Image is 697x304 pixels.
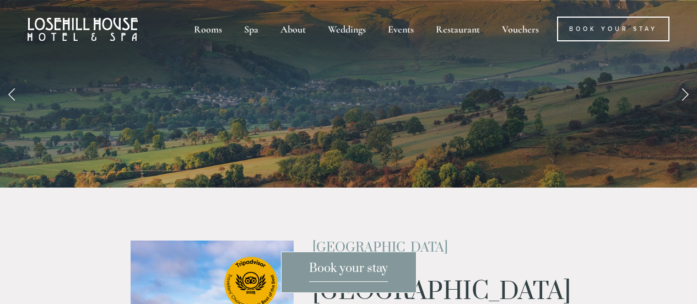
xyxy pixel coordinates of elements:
[318,17,376,41] div: Weddings
[312,241,566,255] h2: [GEOGRAPHIC_DATA]
[271,17,316,41] div: About
[281,252,417,293] a: Book your stay
[234,17,268,41] div: Spa
[28,18,138,41] img: Losehill House
[309,261,388,282] span: Book your stay
[492,17,549,41] a: Vouchers
[673,77,697,110] a: Next Slide
[184,17,232,41] div: Rooms
[557,17,669,41] a: Book Your Stay
[378,17,424,41] div: Events
[426,17,490,41] div: Restaurant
